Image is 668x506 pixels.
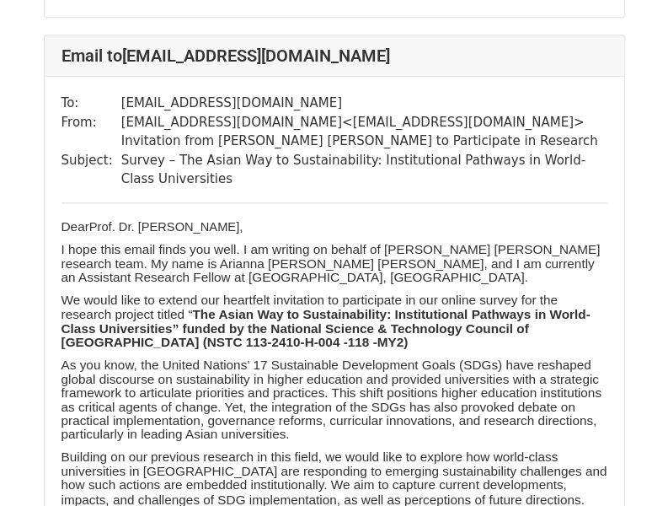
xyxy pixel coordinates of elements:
[61,220,607,234] p: Prof. Dr. [PERSON_NAME]
[584,425,668,506] div: 聊天小工具
[584,425,668,506] iframe: Chat Widget
[61,94,121,113] td: To:
[61,219,89,234] span: Dear
[61,293,591,349] span: We would like to extend our heartfelt invitation to participate in our online survey for the rese...
[61,242,601,284] span: I hope this email finds you well. I am writing on behalf of [PERSON_NAME] [PERSON_NAME] research ...
[61,113,121,132] td: From:
[121,132,607,189] td: Invitation from [PERSON_NAME] [PERSON_NAME] to Participate in Research Survey – The Asian Way to ...
[121,94,607,113] td: [EMAIL_ADDRESS][DOMAIN_NAME]
[239,219,243,234] span: ,
[61,46,607,66] h4: Email to [EMAIL_ADDRESS][DOMAIN_NAME]
[61,132,121,189] td: Subject:
[61,307,591,349] b: The Asian Way to Sustainability: Institutional Pathways in World-Class Universities” funded by th...
[61,358,601,441] span: As you know, the United Nations’ 17 Sustainable Development Goals (SDGs) have reshaped global dis...
[121,113,607,132] td: [EMAIL_ADDRESS][DOMAIN_NAME] < [EMAIL_ADDRESS][DOMAIN_NAME] >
